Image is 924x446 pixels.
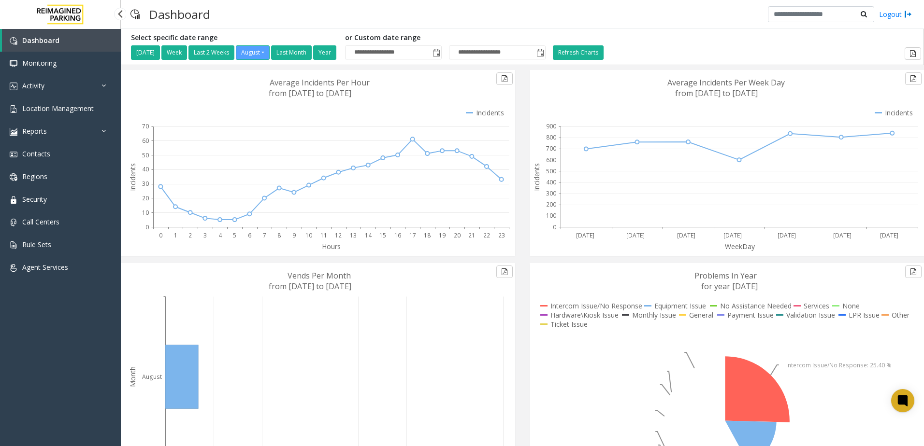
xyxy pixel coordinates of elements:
[236,45,270,60] button: August
[10,219,17,226] img: 'icon'
[675,88,758,98] text: from [DATE] to [DATE]
[905,47,921,60] button: Export to pdf
[292,231,296,239] text: 9
[880,231,898,239] text: [DATE]
[350,231,357,239] text: 13
[269,281,351,292] text: from [DATE] to [DATE]
[576,231,594,239] text: [DATE]
[288,270,351,281] text: Vends Per Month
[188,231,192,239] text: 2
[22,104,94,113] span: Location Management
[723,231,742,239] text: [DATE]
[322,242,341,251] text: Hours
[365,231,372,239] text: 14
[128,163,137,191] text: Incidents
[142,373,162,381] text: August
[454,231,461,239] text: 20
[534,46,545,59] span: Toggle popup
[483,231,490,239] text: 22
[22,263,68,272] span: Agent Services
[233,231,236,239] text: 5
[409,231,416,239] text: 17
[263,231,266,239] text: 7
[10,37,17,45] img: 'icon'
[546,133,556,141] text: 800
[22,81,44,90] span: Activity
[269,88,351,98] text: from [DATE] to [DATE]
[142,165,149,173] text: 40
[379,231,386,239] text: 15
[22,172,47,181] span: Regions
[879,9,912,19] a: Logout
[424,231,431,239] text: 18
[905,72,922,85] button: Export to pdf
[335,231,342,239] text: 12
[22,195,47,204] span: Security
[142,137,149,145] text: 60
[394,231,401,239] text: 16
[439,231,446,239] text: 19
[701,281,758,292] text: for year [DATE]
[532,163,541,191] text: Incidents
[161,45,187,60] button: Week
[677,231,695,239] text: [DATE]
[10,241,17,249] img: 'icon'
[626,231,645,239] text: [DATE]
[142,194,149,202] text: 20
[174,231,177,239] text: 1
[431,46,441,59] span: Toggle popup
[130,2,140,26] img: pageIcon
[159,231,162,239] text: 0
[496,72,513,85] button: Export to pdf
[468,231,475,239] text: 21
[546,200,556,209] text: 200
[10,196,17,204] img: 'icon'
[546,211,556,220] text: 100
[546,122,556,130] text: 900
[22,149,50,158] span: Contacts
[546,144,556,153] text: 700
[218,231,222,239] text: 4
[10,151,17,158] img: 'icon'
[131,34,338,42] h5: Select specific date range
[546,156,556,164] text: 600
[22,36,59,45] span: Dashboard
[10,264,17,272] img: 'icon'
[145,223,149,231] text: 0
[725,242,755,251] text: WeekDay
[694,270,757,281] text: Problems In Year
[546,178,556,186] text: 400
[904,9,912,19] img: logout
[248,231,251,239] text: 6
[553,223,556,231] text: 0
[270,77,370,88] text: Average Incidents Per Hour
[345,34,546,42] h5: or Custom date range
[546,167,556,175] text: 500
[320,231,327,239] text: 11
[10,105,17,113] img: 'icon'
[203,231,207,239] text: 3
[10,128,17,136] img: 'icon'
[905,265,922,278] button: Export to pdf
[833,231,852,239] text: [DATE]
[142,180,149,188] text: 30
[142,122,149,130] text: 70
[778,231,796,239] text: [DATE]
[131,45,160,60] button: [DATE]
[496,265,513,278] button: Export to pdf
[271,45,312,60] button: Last Month
[277,231,281,239] text: 8
[128,366,137,387] text: Month
[667,77,785,88] text: Average Incidents Per Week Day
[786,361,892,369] text: Intercom Issue/No Response: 25.40 %
[22,217,59,226] span: Call Centers
[22,126,47,136] span: Reports
[313,45,336,60] button: Year
[498,231,505,239] text: 23
[22,240,51,249] span: Rule Sets
[2,29,121,52] a: Dashboard
[142,151,149,159] text: 50
[188,45,234,60] button: Last 2 Weeks
[10,60,17,68] img: 'icon'
[305,231,312,239] text: 10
